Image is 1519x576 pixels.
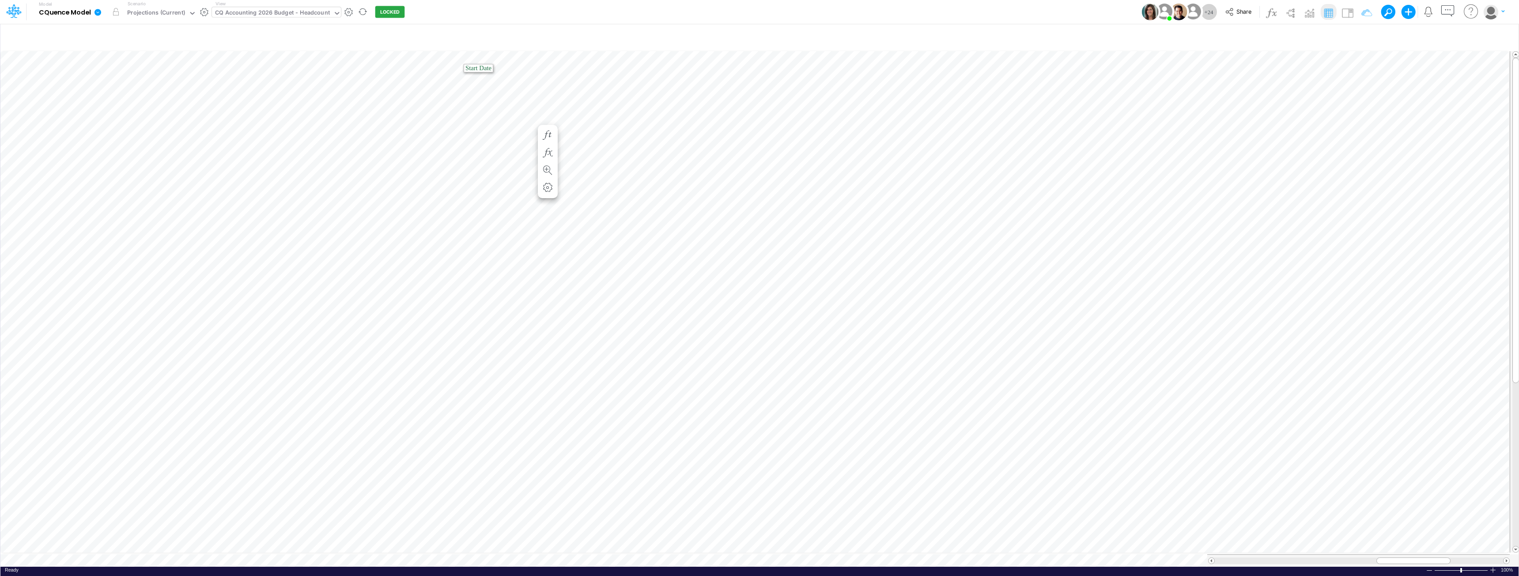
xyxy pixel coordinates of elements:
b: CQuence Model [39,9,91,17]
img: User Image Icon [1141,4,1158,20]
span: 100% [1501,567,1514,573]
div: Zoom [1460,568,1462,572]
label: View [215,0,226,7]
img: User Image Icon [1183,2,1203,22]
label: Scenario [128,0,146,7]
img: User Image Icon [1154,2,1174,22]
img: User Image Icon [1170,4,1187,20]
div: Projections (Current) [127,8,185,19]
div: Zoom In [1489,567,1496,573]
div: Zoom level [1501,567,1514,573]
button: Share [1221,5,1258,19]
a: Notifications [1423,7,1433,17]
input: Type a title here [8,28,1326,46]
span: Ready [5,567,19,572]
div: Zoom Out [1426,567,1433,574]
span: Share [1236,8,1251,15]
label: Model [39,2,52,7]
span: + 24 [1205,9,1213,15]
div: Zoom [1434,567,1489,573]
button: LOCKED [375,6,405,18]
div: In Ready mode [5,567,19,573]
div: CQ Accounting 2026 Budget - Headcount [215,8,330,19]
